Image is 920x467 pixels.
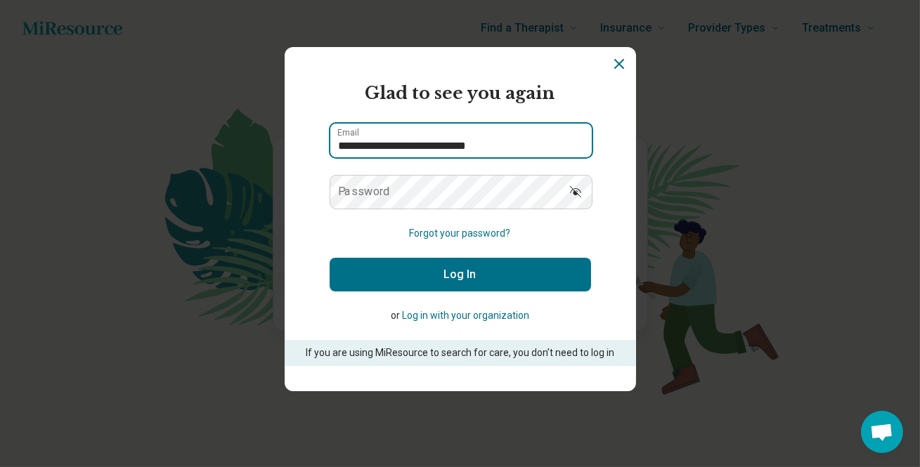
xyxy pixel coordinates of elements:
h2: Glad to see you again [330,81,591,106]
button: Show password [560,175,591,209]
button: Log in with your organization [402,308,529,323]
button: Forgot your password? [410,226,511,241]
p: If you are using MiResource to search for care, you don’t need to log in [304,346,616,360]
button: Log In [330,258,591,291]
p: or [330,308,591,323]
label: Password [338,186,390,197]
label: Email [338,129,360,137]
button: Dismiss [611,55,628,72]
section: Login Dialog [285,47,636,392]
